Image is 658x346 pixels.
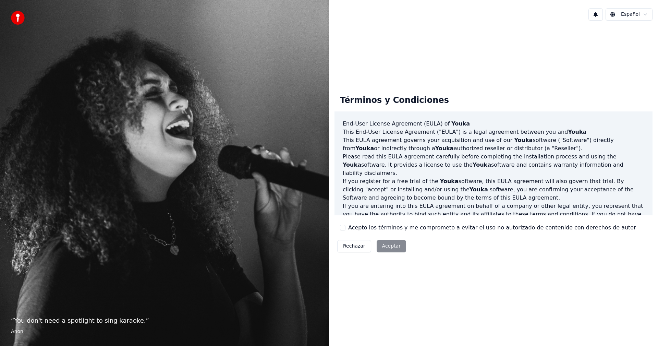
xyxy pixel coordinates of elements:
[11,328,318,335] footer: Anon
[568,129,586,135] span: Youka
[514,137,533,143] span: Youka
[343,120,644,128] h3: End-User License Agreement (EULA) of
[343,136,644,153] p: This EULA agreement governs your acquisition and use of our software ("Software") directly from o...
[470,186,488,193] span: Youka
[473,162,491,168] span: Youka
[343,177,644,202] p: If you register for a free trial of the software, this EULA agreement will also govern that trial...
[343,202,644,235] p: If you are entering into this EULA agreement on behalf of a company or other legal entity, you re...
[440,178,459,184] span: Youka
[343,162,361,168] span: Youka
[343,128,644,136] p: This End-User License Agreement ("EULA") is a legal agreement between you and
[343,153,644,177] p: Please read this EULA agreement carefully before completing the installation process and using th...
[337,240,371,252] button: Rechazar
[451,120,470,127] span: Youka
[355,145,374,152] span: Youka
[435,145,454,152] span: Youka
[334,90,454,111] div: Términos y Condiciones
[11,11,25,25] img: youka
[348,224,636,232] label: Acepto los términos y me comprometo a evitar el uso no autorizado de contenido con derechos de autor
[11,316,318,325] p: “ You don't need a spotlight to sing karaoke. ”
